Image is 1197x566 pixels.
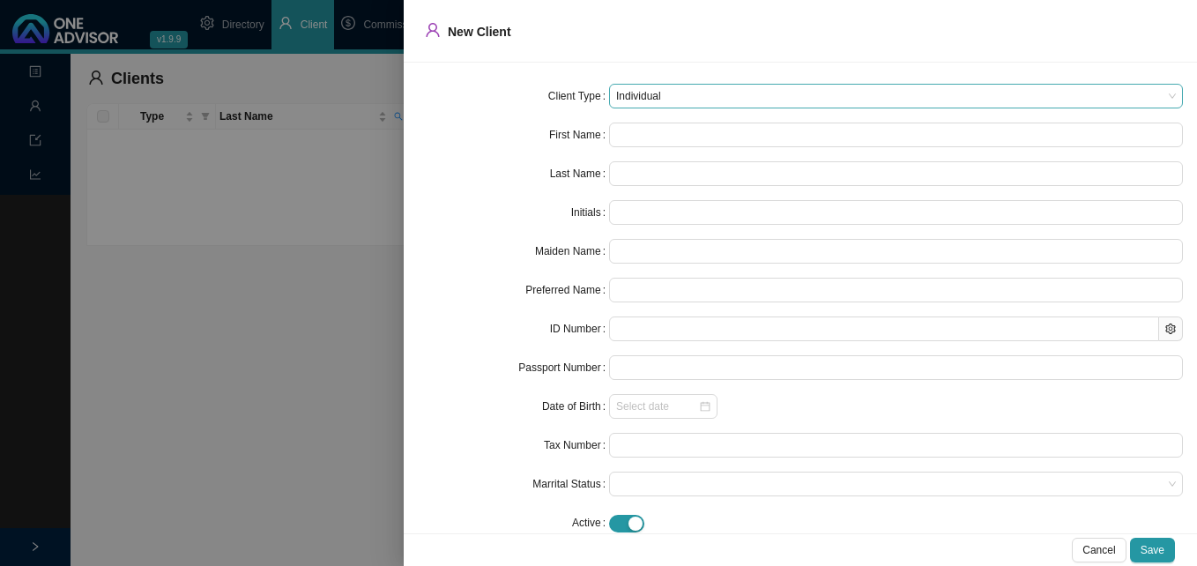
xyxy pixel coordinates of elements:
[571,200,609,225] label: Initials
[1130,538,1175,562] button: Save
[535,239,609,264] label: Maiden Name
[549,123,609,147] label: First Name
[425,22,441,38] span: user
[1141,541,1164,559] span: Save
[525,278,609,302] label: Preferred Name
[1082,541,1115,559] span: Cancel
[550,317,609,341] label: ID Number
[1072,538,1126,562] button: Cancel
[550,161,609,186] label: Last Name
[518,355,609,380] label: Passport Number
[572,510,609,535] label: Active
[544,433,609,458] label: Tax Number
[448,25,511,39] span: New Client
[1165,324,1176,334] span: setting
[616,398,698,415] input: Select date
[542,394,609,419] label: Date of Birth
[616,85,1176,108] span: Individual
[532,472,609,496] label: Marrital Status
[548,84,609,108] label: Client Type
